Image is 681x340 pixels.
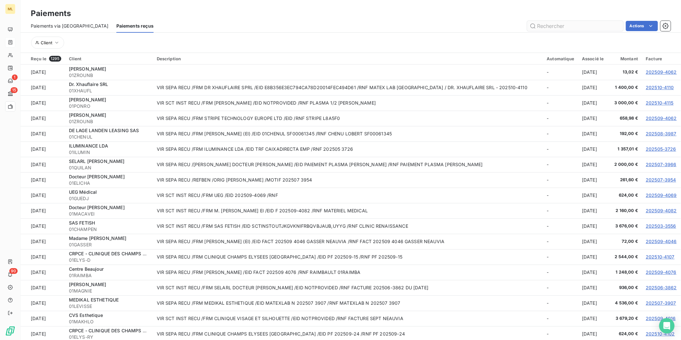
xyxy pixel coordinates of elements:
[69,288,149,294] span: 01MAGNIE
[157,56,539,61] div: Description
[69,205,125,210] span: Docteur [PERSON_NAME]
[578,172,608,188] td: [DATE]
[578,80,608,95] td: [DATE]
[646,316,676,321] a: 202509-4016
[69,72,149,79] span: 01ZROUNB
[543,280,578,295] td: -
[69,103,149,109] span: 01PONRO
[69,312,103,318] span: CVS Esthetique
[543,80,578,95] td: -
[612,177,638,183] span: 261,60 €
[646,100,674,106] a: 202510-4115
[69,143,108,149] span: ILUMINANCE LDA
[612,269,638,276] span: 1 248,00 €
[543,188,578,203] td: -
[21,126,65,141] td: [DATE]
[612,285,638,291] span: 936,00 €
[646,69,677,75] a: 202509-4062
[543,64,578,80] td: -
[646,223,676,229] a: 202503-3556
[69,97,106,102] span: [PERSON_NAME]
[612,56,638,61] div: Montant
[69,235,127,241] span: Madame [PERSON_NAME]
[69,328,162,333] span: CRPCE - CLINIQUE DES CHAMPS ELYSEES
[543,249,578,265] td: -
[543,265,578,280] td: -
[69,266,104,272] span: Centre Beaujour
[612,131,638,137] span: 192,00 €
[543,126,578,141] td: -
[547,56,575,61] div: Automatique
[646,131,677,136] a: 202508-3987
[612,146,638,152] span: 1 357,01 €
[41,40,52,45] span: Client
[153,188,543,203] td: VIR SCT INST RECU /FRM UEG /EID 202509-4069 /RNF
[612,100,638,106] span: 3 000,00 €
[612,69,638,75] span: 13,02 €
[612,115,638,122] span: 658,98 €
[578,218,608,234] td: [DATE]
[21,188,65,203] td: [DATE]
[69,174,125,179] span: Docteur [PERSON_NAME]
[21,64,65,80] td: [DATE]
[646,285,677,290] a: 202506-3862
[49,56,61,62] span: 1295
[646,85,674,90] a: 202510-4110
[31,8,71,19] h3: Paiements
[543,311,578,326] td: -
[21,265,65,280] td: [DATE]
[612,161,638,168] span: 2 000,00 €
[646,300,676,306] a: 202507-3907
[626,21,658,31] button: Actions
[153,280,543,295] td: VIR SCT INST RECU /FRM SELARL DOCTEUR [PERSON_NAME] /EID NOTPROVIDED /RNF FACTURE 202506-3862 DU ...
[646,208,677,213] a: 202509-4082
[153,265,543,280] td: VIR SEPA RECU /FRM [PERSON_NAME] /EID FACT 202509 4076 /RNF RAIMBAULT 01RAIMBA
[153,249,543,265] td: VIR SEPA RECU /FRM CLINIQUE CHAMPS ELYSEES [GEOGRAPHIC_DATA] /EID PF 202509-15 /RNF PF 202509-15
[69,220,95,225] span: SAS FETISH
[646,146,676,152] a: 202505-3726
[69,272,149,279] span: 01RAIMBA
[646,115,677,121] a: 202509-4062
[69,56,149,61] div: Client
[31,23,109,29] span: Paiements via [GEOGRAPHIC_DATA]
[153,234,543,249] td: VIR SEPA RECU /FRM [PERSON_NAME] (EI) /EID FACT 202509 4046 GASSER NEAUVIA /RNF FACT 202509 4046 ...
[21,141,65,157] td: [DATE]
[578,188,608,203] td: [DATE]
[153,172,543,188] td: VIR SEPA RECU /REFBEN /ORIG [PERSON_NAME] /MOTIF 202507 3954
[527,21,623,31] input: Rechercher
[153,126,543,141] td: VIR SEPA RECU /FRM [PERSON_NAME] (EI) /EID 01CHENUL SF00061345 /RNF CHENU LOBERT SF00061345
[153,311,543,326] td: VIR SCT INST RECU /FRM CLINIQUE VISAGE ET SILHOUETTE /EID NOTPROVIDED /RNF FACTURE SEPT NEAUVIA
[21,218,65,234] td: [DATE]
[69,118,149,125] span: 01ZROUNB
[5,4,15,14] div: ML
[612,238,638,245] span: 72,00 €
[543,218,578,234] td: -
[21,157,65,172] td: [DATE]
[543,295,578,311] td: -
[69,149,149,156] span: 01ILUMIN
[21,234,65,249] td: [DATE]
[646,239,677,244] a: 202509-4046
[612,84,638,91] span: 1 400,00 €
[69,81,108,87] span: Dr. Xhauflaire SRL
[69,257,149,263] span: 01ELYS-D
[612,331,638,337] span: 624,00 €
[21,172,65,188] td: [DATE]
[543,157,578,172] td: -
[69,158,125,164] span: SELARL [PERSON_NAME]
[578,126,608,141] td: [DATE]
[153,157,543,172] td: VIR SEPA RECU /[PERSON_NAME] DOCTEUR [PERSON_NAME] /EID PAIEMENT PLASMA [PERSON_NAME] /RNF PAIEME...
[12,74,18,80] span: 1
[9,268,18,274] span: 90
[69,189,97,195] span: UEG Médical
[69,319,149,325] span: 01MAKHLO
[543,95,578,111] td: -
[612,315,638,322] span: 3 679,20 €
[578,280,608,295] td: [DATE]
[31,56,61,62] div: Reçu le
[21,280,65,295] td: [DATE]
[578,295,608,311] td: [DATE]
[578,95,608,111] td: [DATE]
[153,203,543,218] td: VIR SCT INST RECU /FRM M. [PERSON_NAME] EI /EID F 202509-4082 /RNF MATERIEL MEDICAL
[578,141,608,157] td: [DATE]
